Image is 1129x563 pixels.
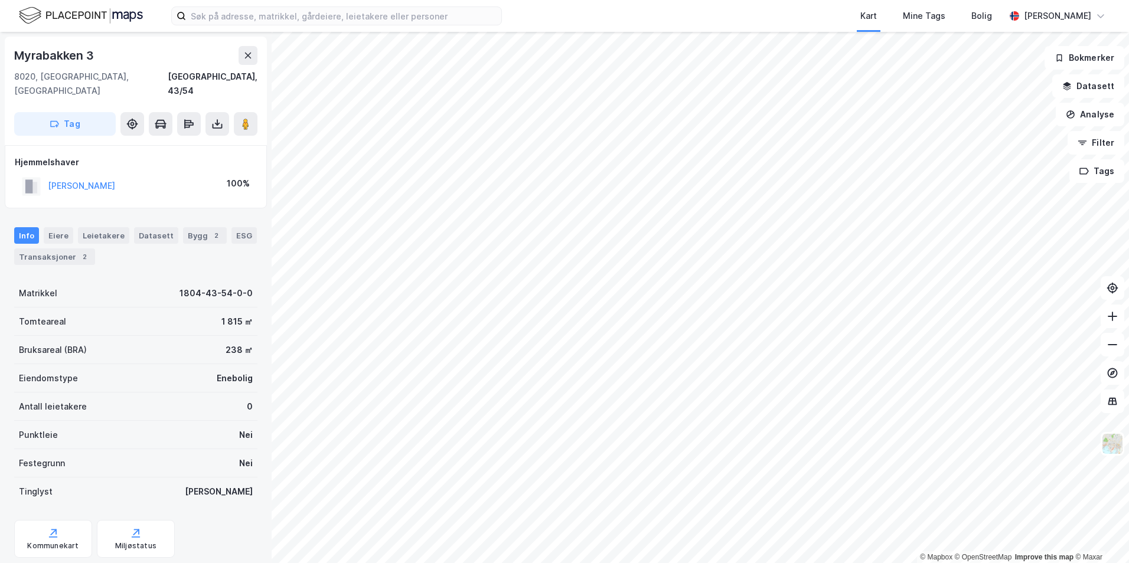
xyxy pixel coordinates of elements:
[19,5,143,26] img: logo.f888ab2527a4732fd821a326f86c7f29.svg
[19,456,65,470] div: Festegrunn
[231,227,257,244] div: ESG
[1015,553,1073,561] a: Improve this map
[239,456,253,470] div: Nei
[134,227,178,244] div: Datasett
[1052,74,1124,98] button: Datasett
[920,553,952,561] a: Mapbox
[14,112,116,136] button: Tag
[221,315,253,329] div: 1 815 ㎡
[180,286,253,300] div: 1804-43-54-0-0
[14,248,95,265] div: Transaksjoner
[1068,131,1124,155] button: Filter
[1070,506,1129,563] iframe: Chat Widget
[19,315,66,329] div: Tomteareal
[1101,433,1124,455] img: Z
[1069,159,1124,183] button: Tags
[210,230,222,241] div: 2
[115,541,156,551] div: Miljøstatus
[19,371,78,385] div: Eiendomstype
[185,485,253,499] div: [PERSON_NAME]
[19,428,58,442] div: Punktleie
[247,400,253,414] div: 0
[19,485,53,499] div: Tinglyst
[15,155,257,169] div: Hjemmelshaver
[168,70,257,98] div: [GEOGRAPHIC_DATA], 43/54
[227,176,250,191] div: 100%
[1070,506,1129,563] div: Kontrollprogram for chat
[19,400,87,414] div: Antall leietakere
[1045,46,1124,70] button: Bokmerker
[14,46,96,65] div: Myrabakken 3
[239,428,253,442] div: Nei
[971,9,992,23] div: Bolig
[217,371,253,385] div: Enebolig
[27,541,79,551] div: Kommunekart
[44,227,73,244] div: Eiere
[78,227,129,244] div: Leietakere
[79,251,90,263] div: 2
[903,9,945,23] div: Mine Tags
[186,7,501,25] input: Søk på adresse, matrikkel, gårdeiere, leietakere eller personer
[1024,9,1091,23] div: [PERSON_NAME]
[860,9,877,23] div: Kart
[19,343,87,357] div: Bruksareal (BRA)
[226,343,253,357] div: 238 ㎡
[1056,103,1124,126] button: Analyse
[183,227,227,244] div: Bygg
[955,553,1012,561] a: OpenStreetMap
[14,70,168,98] div: 8020, [GEOGRAPHIC_DATA], [GEOGRAPHIC_DATA]
[19,286,57,300] div: Matrikkel
[14,227,39,244] div: Info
